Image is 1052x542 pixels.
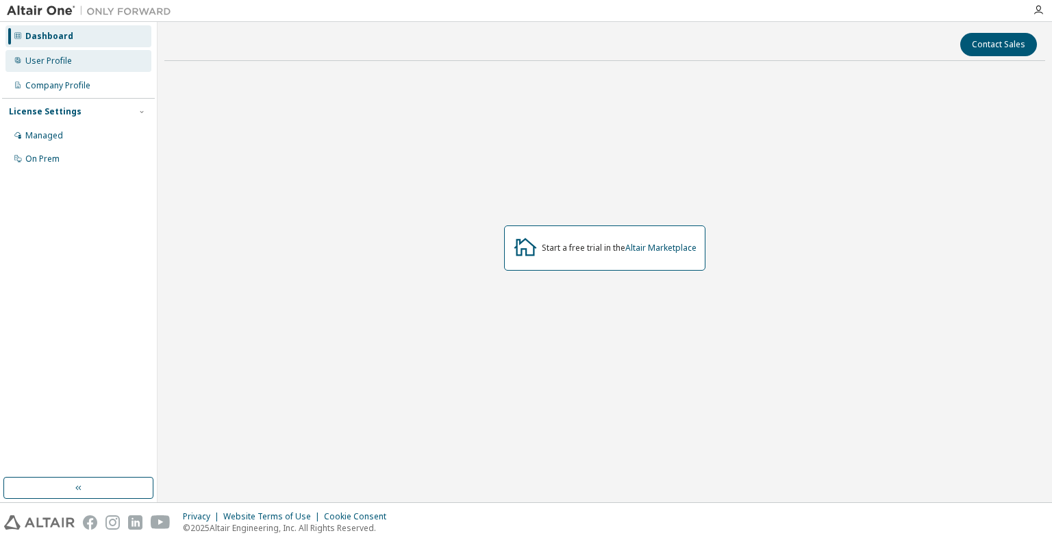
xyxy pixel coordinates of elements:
img: youtube.svg [151,515,171,530]
div: On Prem [25,153,60,164]
div: Company Profile [25,80,90,91]
p: © 2025 Altair Engineering, Inc. All Rights Reserved. [183,522,394,534]
img: instagram.svg [105,515,120,530]
div: Cookie Consent [324,511,394,522]
div: Dashboard [25,31,73,42]
div: Website Terms of Use [223,511,324,522]
div: License Settings [9,106,82,117]
div: User Profile [25,56,72,66]
img: facebook.svg [83,515,97,530]
div: Privacy [183,511,223,522]
img: Altair One [7,4,178,18]
img: linkedin.svg [128,515,142,530]
button: Contact Sales [960,33,1037,56]
a: Altair Marketplace [625,242,697,254]
img: altair_logo.svg [4,515,75,530]
div: Start a free trial in the [542,243,697,254]
div: Managed [25,130,63,141]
